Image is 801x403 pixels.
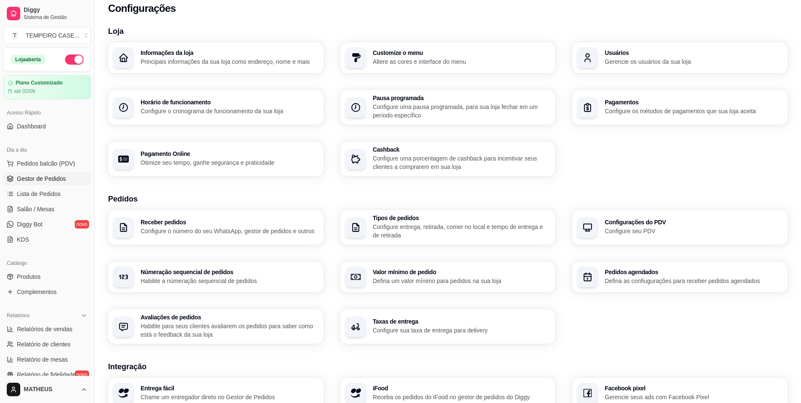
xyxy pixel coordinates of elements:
[605,219,782,225] h3: Configurações do PDV
[605,269,782,275] h3: Pedidos agendados
[3,218,91,231] a: Diggy Botnovo
[17,325,73,333] span: Relatórios de vendas
[3,233,91,246] a: KDS
[373,154,551,171] p: Configure uma porcentagem de cashback para incentivar seus clientes a comprarem em sua loja
[572,90,787,125] button: PagamentosConfigure os métodos de pagamentos que sua loja aceita
[141,99,318,105] h3: Horário de funcionamento
[340,210,556,245] button: Tipos de pedidosConfigure entrega, retirada, comer no local e tempo de entrega e de retirada
[141,57,318,66] p: Principais informações da sua loja como endereço, nome e mais
[141,50,318,56] h3: Informações da loja
[373,269,551,275] h3: Valor mínimo de pedido
[3,172,91,185] a: Gestor de Pedidos
[108,193,787,205] h3: Pedidos
[24,386,77,393] span: MATHEUS
[108,2,176,15] h2: Configurações
[24,14,87,21] span: Sistema de Gestão
[3,379,91,400] button: MATHEUS
[17,235,29,244] span: KDS
[17,190,61,198] span: Lista de Pedidos
[17,370,76,379] span: Relatório de fidelidade
[17,355,68,364] span: Relatório de mesas
[17,174,66,183] span: Gestor de Pedidos
[3,157,91,170] button: Pedidos balcão (PDV)
[7,312,30,319] span: Relatórios
[17,122,46,131] span: Dashboard
[605,227,782,235] p: Configure seu PDV
[141,277,318,285] p: Habilite a númeração sequencial de pedidos
[24,6,87,14] span: Diggy
[3,353,91,366] a: Relatório de mesas
[17,340,71,349] span: Relatório de clientes
[141,107,318,115] p: Configure o cronograma de funcionamento da sua loja
[3,270,91,283] a: Produtos
[11,55,46,64] div: Loja aberta
[605,107,782,115] p: Configure os métodos de pagamentos que sua loja aceita
[3,285,91,299] a: Complementos
[605,50,782,56] h3: Usuários
[373,50,551,56] h3: Customize o menu
[141,151,318,157] h3: Pagamento Online
[373,277,551,285] p: Defina um valor mínimo para pedidos na sua loja
[605,385,782,391] h3: Facebook pixel
[572,210,787,245] button: Configurações do PDVConfigure seu PDV
[373,147,551,152] h3: Cashback
[605,57,782,66] p: Gerencie os usuários da sua loja
[16,80,62,86] article: Plano Customizado
[373,319,551,324] h3: Taxas de entrega
[373,57,551,66] p: Altere as cores e interface do menu
[141,219,318,225] h3: Receber pedidos
[340,42,556,73] button: Customize o menuAltere as cores e interface do menu
[373,385,551,391] h3: iFood
[17,288,57,296] span: Complementos
[14,88,35,95] article: até 02/09
[3,256,91,270] div: Catálogo
[340,309,556,344] button: Taxas de entregaConfigure sua taxa de entrega para delivery
[141,314,318,320] h3: Avaliações de pedidos
[3,202,91,216] a: Salão / Mesas
[108,361,787,373] h3: Integração
[17,272,41,281] span: Produtos
[3,368,91,381] a: Relatório de fidelidadenovo
[373,215,551,221] h3: Tipos de pedidos
[17,220,43,229] span: Diggy Bot
[17,205,54,213] span: Salão / Mesas
[373,326,551,335] p: Configure sua taxa de entrega para delivery
[141,158,318,167] p: Otimize seu tempo, ganhe segurança e praticidade
[141,269,318,275] h3: Númeração sequencial de pedidos
[65,54,84,65] button: Alterar Status
[340,142,556,176] button: CashbackConfigure uma porcentagem de cashback para incentivar seus clientes a comprarem em sua loja
[3,75,91,99] a: Plano Customizadoaté 02/09
[108,90,323,125] button: Horário de funcionamentoConfigure o cronograma de funcionamento da sua loja
[340,261,556,292] button: Valor mínimo de pedidoDefina um valor mínimo para pedidos na sua loja
[108,309,323,344] button: Avaliações de pedidosHabilite para seus clientes avaliarem os pedidos para saber como está o feed...
[373,393,551,401] p: Receba os pedidos do iFood no gestor de pedidos do Diggy
[605,277,782,285] p: Defina as confiugurações para receber pedidos agendados
[108,261,323,292] button: Númeração sequencial de pedidosHabilite a númeração sequencial de pedidos
[141,227,318,235] p: Configure o número do seu WhatsApp, gestor de pedidos e outros
[3,338,91,351] a: Relatório de clientes
[141,385,318,391] h3: Entrega fácil
[141,322,318,339] p: Habilite para seus clientes avaliarem os pedidos para saber como está o feedback da sua loja
[108,25,787,37] h3: Loja
[373,95,551,101] h3: Pausa programada
[3,120,91,133] a: Dashboard
[3,187,91,201] a: Lista de Pedidos
[605,393,782,401] p: Gerencie seus ads com Facebook Pixel
[26,31,79,40] div: TEMPEIRO CASE ...
[11,31,19,40] span: T
[108,142,323,176] button: Pagamento OnlineOtimize seu tempo, ganhe segurança e praticidade
[141,393,318,401] p: Chame um entregador direto no Gestor de Pedidos
[3,322,91,336] a: Relatórios de vendas
[340,90,556,125] button: Pausa programadaConfigure uma pausa programada, para sua loja fechar em um período específico
[3,3,91,24] a: DiggySistema de Gestão
[605,99,782,105] h3: Pagamentos
[373,223,551,240] p: Configure entrega, retirada, comer no local e tempo de entrega e de retirada
[108,42,323,73] button: Informações da lojaPrincipais informações da sua loja como endereço, nome e mais
[572,261,787,292] button: Pedidos agendadosDefina as confiugurações para receber pedidos agendados
[3,143,91,157] div: Dia a dia
[373,103,551,120] p: Configure uma pausa programada, para sua loja fechar em um período específico
[3,106,91,120] div: Acesso Rápido
[108,210,323,245] button: Receber pedidosConfigure o número do seu WhatsApp, gestor de pedidos e outros
[572,42,787,73] button: UsuáriosGerencie os usuários da sua loja
[3,27,91,44] button: Select a team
